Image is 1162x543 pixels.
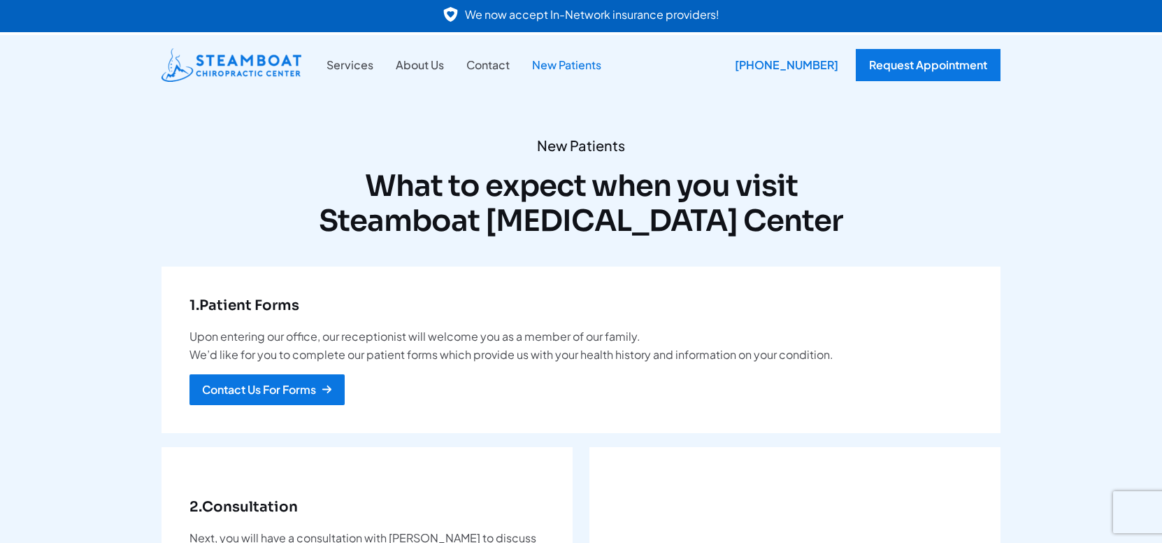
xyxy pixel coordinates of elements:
div: [PHONE_NUMBER] [724,49,849,81]
h6: Patient Forms [189,295,973,317]
a: About Us [385,56,455,74]
div: Contact Us For Forms [202,384,316,395]
a: Contact Us For Forms [189,374,345,405]
a: Contact [455,56,521,74]
img: Steamboat Chiropractic Center [162,48,301,82]
h2: What to expect when you visit Steamboat [MEDICAL_DATA] Center [162,169,1000,239]
strong: 2. [189,498,202,516]
h6: Consultation [189,496,545,519]
a: Services [315,56,385,74]
a: Request Appointment [856,49,1000,81]
a: [PHONE_NUMBER] [724,49,842,81]
strong: 1. [189,297,199,314]
p: Upon entering our office, our receptionist will welcome you as a member of our family. We’d like ... [189,327,973,363]
span: New Patients [162,136,1000,155]
a: New Patients [521,56,612,74]
nav: Site Navigation [315,56,612,74]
